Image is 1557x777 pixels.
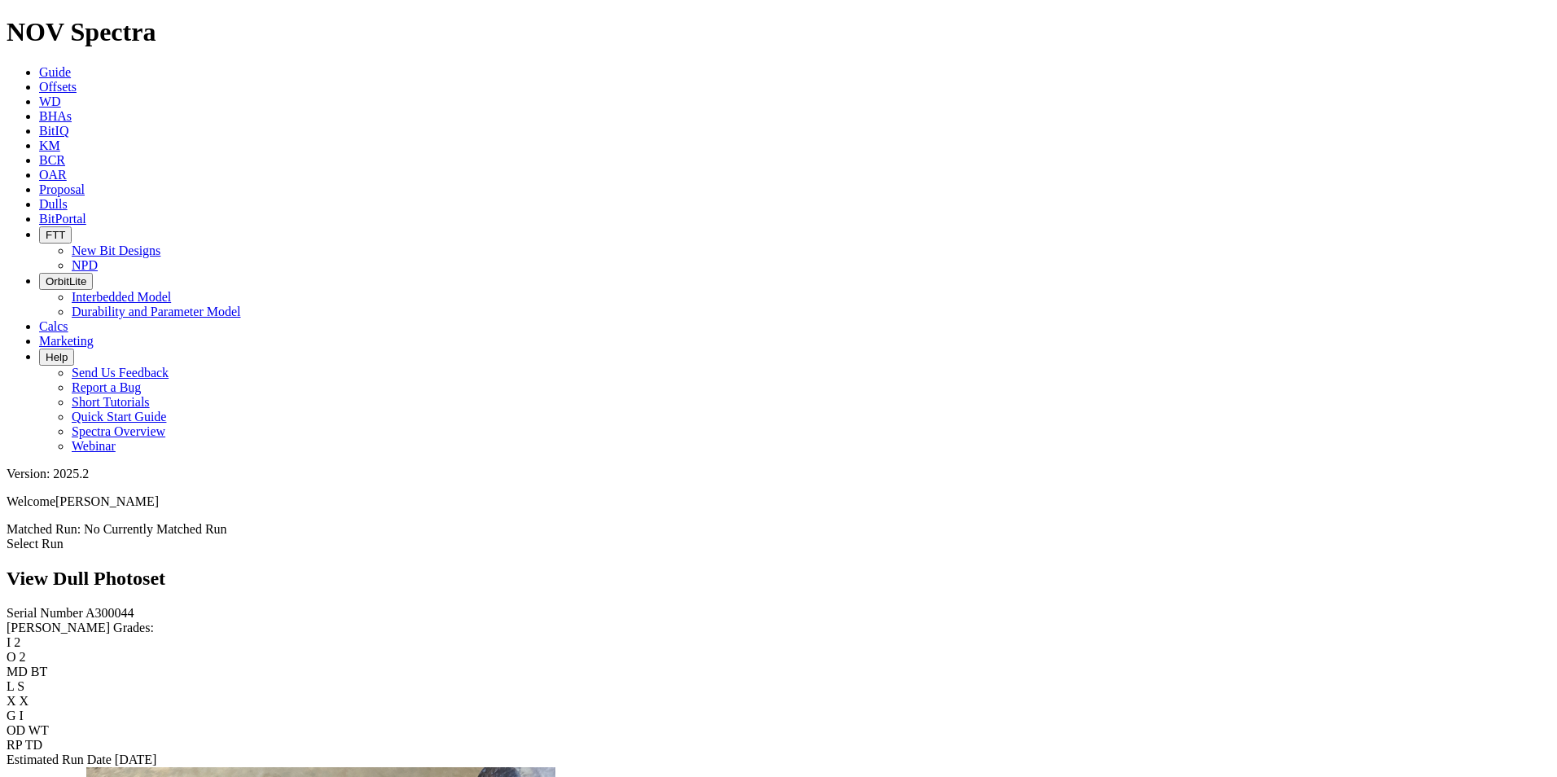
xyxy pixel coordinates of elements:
[7,679,14,693] label: L
[29,723,49,737] span: WT
[46,351,68,363] span: Help
[20,709,24,722] span: I
[20,650,26,664] span: 2
[115,753,157,766] span: [DATE]
[17,679,24,693] span: S
[39,80,77,94] a: Offsets
[72,439,116,453] a: Webinar
[72,290,171,304] a: Interbedded Model
[7,635,11,649] label: I
[39,197,68,211] a: Dulls
[39,65,71,79] a: Guide
[39,124,68,138] a: BitIQ
[39,168,67,182] a: OAR
[72,305,241,318] a: Durability and Parameter Model
[39,182,85,196] a: Proposal
[7,723,25,737] label: OD
[7,621,1550,635] div: [PERSON_NAME] Grades:
[55,494,159,508] span: [PERSON_NAME]
[39,349,74,366] button: Help
[84,522,227,536] span: No Currently Matched Run
[46,275,86,288] span: OrbitLite
[39,319,68,333] a: Calcs
[72,366,169,380] a: Send Us Feedback
[7,650,16,664] label: O
[72,380,141,394] a: Report a Bug
[72,395,150,409] a: Short Tutorials
[39,109,72,123] a: BHAs
[72,410,166,424] a: Quick Start Guide
[7,522,81,536] span: Matched Run:
[7,694,16,708] label: X
[7,738,22,752] label: RP
[31,665,47,678] span: BT
[72,244,160,257] a: New Bit Designs
[39,334,94,348] a: Marketing
[7,568,1550,590] h2: View Dull Photoset
[20,694,29,708] span: X
[46,229,65,241] span: FTT
[7,537,64,551] a: Select Run
[39,273,93,290] button: OrbitLite
[25,738,42,752] span: TD
[7,753,112,766] label: Estimated Run Date
[39,226,72,244] button: FTT
[7,17,1550,47] h1: NOV Spectra
[14,635,20,649] span: 2
[7,709,16,722] label: G
[7,494,1550,509] p: Welcome
[86,606,134,620] span: A300044
[39,153,65,167] a: BCR
[39,94,61,108] a: WD
[39,138,60,152] a: KM
[72,258,98,272] a: NPD
[72,424,165,438] a: Spectra Overview
[39,212,86,226] a: BitPortal
[7,665,28,678] label: MD
[7,467,1550,481] div: Version: 2025.2
[7,606,83,620] label: Serial Number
